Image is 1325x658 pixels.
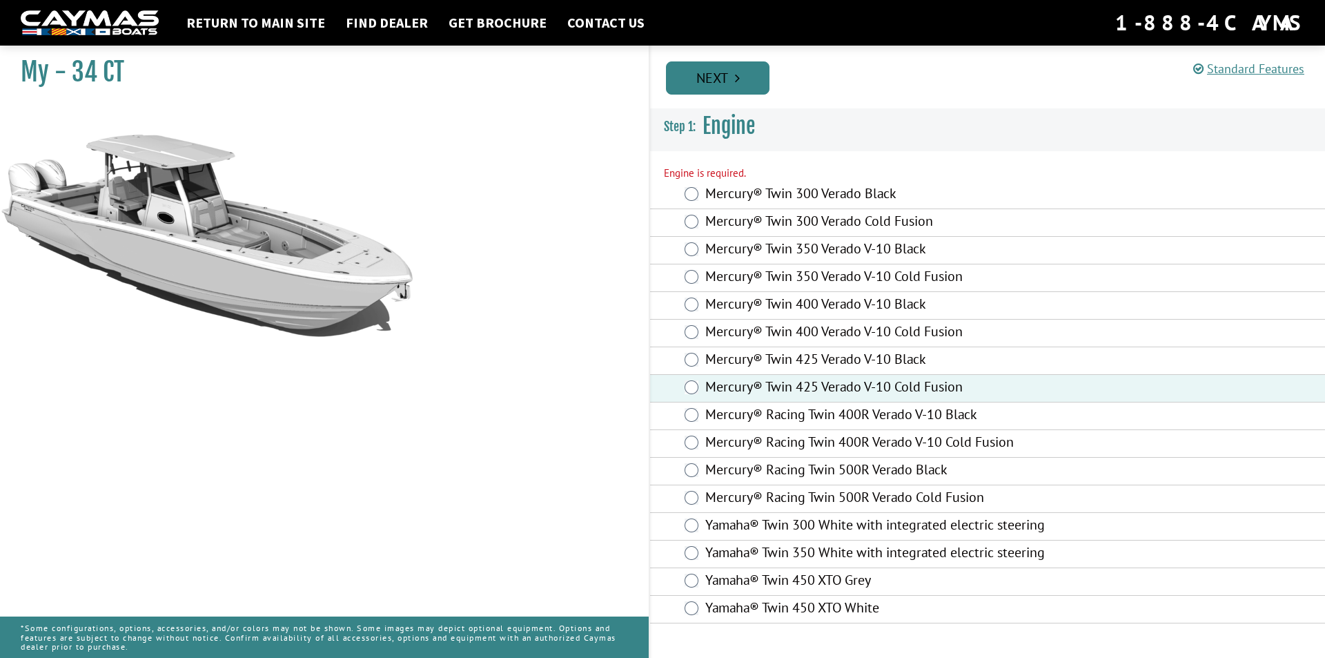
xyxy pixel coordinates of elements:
[705,351,1077,371] label: Mercury® Twin 425 Verado V-10 Black
[705,461,1077,481] label: Mercury® Racing Twin 500R Verado Black
[705,572,1077,592] label: Yamaha® Twin 450 XTO Grey
[339,14,435,32] a: Find Dealer
[666,61,769,95] a: Next
[705,240,1077,260] label: Mercury® Twin 350 Verado V-10 Black
[705,213,1077,233] label: Mercury® Twin 300 Verado Cold Fusion
[705,599,1077,619] label: Yamaha® Twin 450 XTO White
[21,57,614,88] h1: My - 34 CT
[1115,8,1304,38] div: 1-888-4CAYMAS
[662,59,1325,95] ul: Pagination
[21,10,159,36] img: white-logo-c9c8dbefe5ff5ceceb0f0178aa75bf4bb51f6bca0971e226c86eb53dfe498488.png
[664,166,1311,182] div: Engine is required.
[705,185,1077,205] label: Mercury® Twin 300 Verado Black
[21,617,628,658] p: *Some configurations, options, accessories, and/or colors may not be shown. Some images may depic...
[705,434,1077,454] label: Mercury® Racing Twin 400R Verado V-10 Cold Fusion
[1193,61,1304,77] a: Standard Features
[705,268,1077,288] label: Mercury® Twin 350 Verado V-10 Cold Fusion
[705,489,1077,509] label: Mercury® Racing Twin 500R Verado Cold Fusion
[705,296,1077,316] label: Mercury® Twin 400 Verado V-10 Black
[650,101,1325,152] h3: Engine
[705,378,1077,398] label: Mercury® Twin 425 Verado V-10 Cold Fusion
[179,14,332,32] a: Return to main site
[560,14,651,32] a: Contact Us
[705,516,1077,536] label: Yamaha® Twin 300 White with integrated electric steering
[705,544,1077,564] label: Yamaha® Twin 350 White with integrated electric steering
[442,14,553,32] a: Get Brochure
[705,406,1077,426] label: Mercury® Racing Twin 400R Verado V-10 Black
[705,323,1077,343] label: Mercury® Twin 400 Verado V-10 Cold Fusion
